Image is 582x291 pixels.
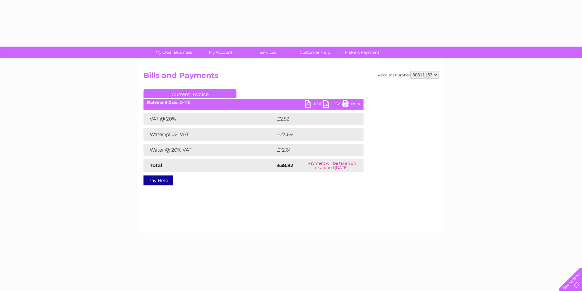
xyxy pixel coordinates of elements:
[277,162,293,168] strong: £38.82
[276,113,349,125] td: £2.52
[289,47,341,58] a: Customer Help
[143,71,439,83] h2: Bills and Payments
[143,144,276,156] td: Water @ 20% VAT
[143,128,276,141] td: Water @ 0% VAT
[276,128,351,141] td: £23.69
[147,100,179,105] b: Statement Date:
[337,47,388,58] a: Make A Payment
[242,47,293,58] a: Services
[305,100,323,109] a: PDF
[299,159,364,172] td: Payment will be taken on or around [DATE]
[342,100,360,109] a: Print
[276,144,350,156] td: £12.61
[378,71,439,79] div: Account number
[195,47,246,58] a: My Account
[143,100,364,105] div: [DATE]
[143,89,236,98] a: Current Invoice
[143,175,173,185] a: Pay Here
[148,47,199,58] a: My Clear Business
[150,162,162,168] strong: Total
[323,100,342,109] a: CSV
[143,113,276,125] td: VAT @ 20%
